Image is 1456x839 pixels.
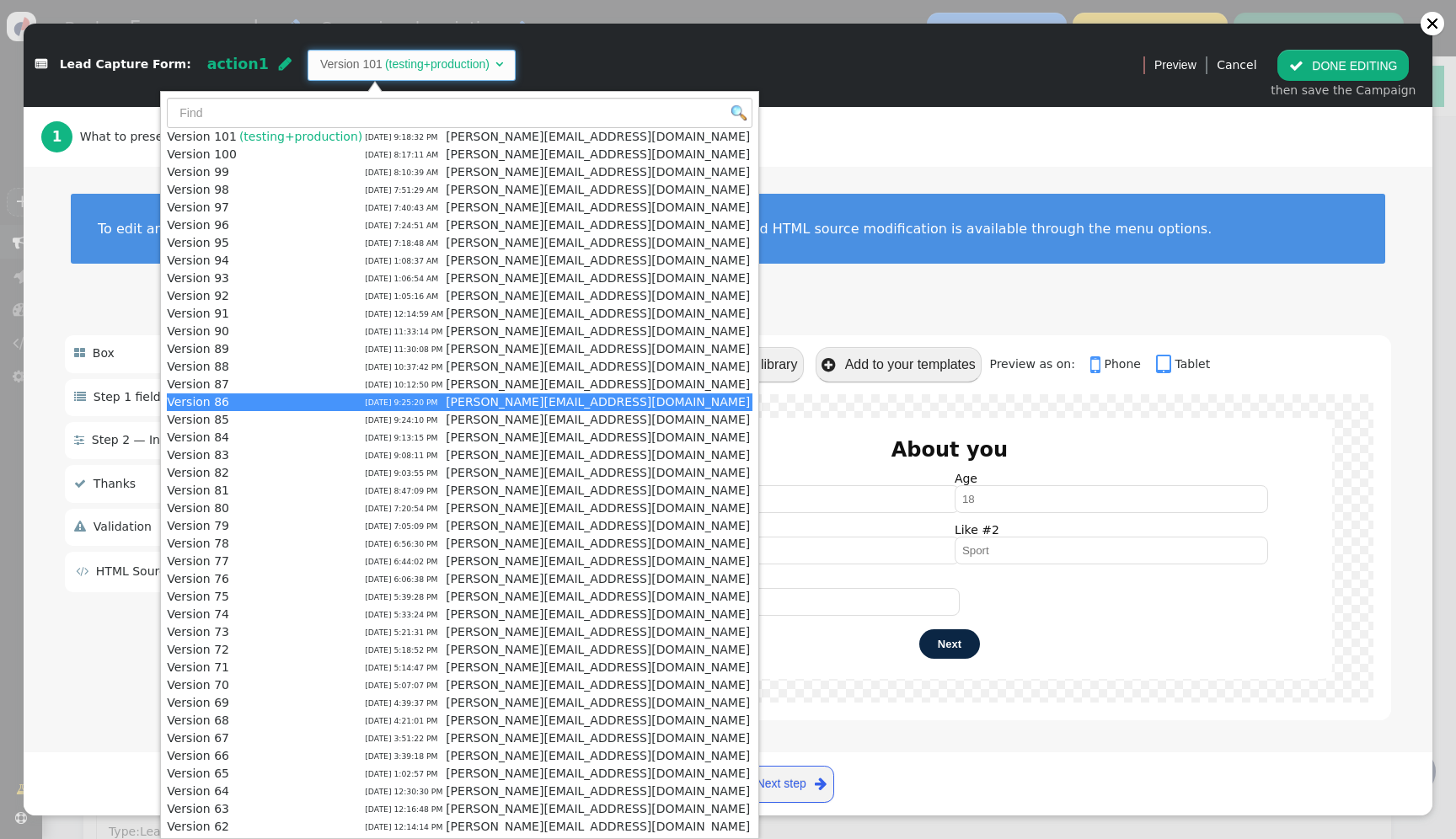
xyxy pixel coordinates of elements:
td: [PERSON_NAME][EMAIL_ADDRESS][DOMAIN_NAME] [443,305,752,323]
input: Like #1 [646,537,960,564]
div: To edit an element, simply click on it to access its customization options. For developers, advan... [98,221,1358,237]
td: [DATE] 10:12:50 PM [365,376,443,393]
span:  [815,773,827,794]
td: Version 92 [167,287,237,305]
input: Like #3 [646,588,960,616]
td: [DATE] 4:21:01 PM [365,712,443,729]
td: [DATE] 12:16:48 PM [365,800,443,818]
td: [DATE] 1:02:57 PM [365,765,443,783]
td: [DATE] 10:37:42 PM [365,358,443,376]
td: Version 68 [167,712,237,729]
td: [DATE] 7:20:54 PM [365,500,443,517]
span: What to present [80,128,182,146]
td: [PERSON_NAME][EMAIL_ADDRESS][DOMAIN_NAME] [443,729,752,747]
td: Version 94 [167,252,237,270]
td: Version 78 [167,535,237,553]
span: Lead Capture Form: [60,58,191,72]
span:  [279,56,292,72]
td: Version 73 [167,623,237,641]
span:  [495,58,503,70]
label: First name [646,472,945,513]
td: [PERSON_NAME][EMAIL_ADDRESS][DOMAIN_NAME] [443,163,752,181]
span:  [35,59,47,71]
td: [DATE] 8:47:09 PM [365,482,443,500]
td: Version 101 [167,128,237,146]
td: [DATE] 3:39:18 PM [365,747,443,765]
td: [DATE] 7:05:09 PM [365,517,443,535]
td: [DATE] 8:10:39 AM [365,163,443,181]
td: [DATE] 3:51:22 PM [365,729,443,747]
span:  [822,357,835,373]
td: [PERSON_NAME][EMAIL_ADDRESS][DOMAIN_NAME] [443,553,752,570]
td: Version 82 [167,464,237,482]
a: Phone [1090,357,1153,371]
td: [PERSON_NAME][EMAIL_ADDRESS][DOMAIN_NAME] [443,340,752,358]
font: About you [891,438,1008,462]
td: Version 98 [167,181,237,199]
input: Age [955,485,1268,513]
td: Version 85 [167,411,237,429]
label: Like #3 [646,574,945,616]
td: [DATE] 12:14:14 PM [365,818,443,836]
td: Version 66 [167,747,237,765]
td: [DATE] 9:13:15 PM [365,429,443,446]
td: [DATE] 12:30:30 PM [365,783,443,800]
td: [DATE] 1:06:54 AM [365,270,443,287]
span: Preview [1154,56,1196,74]
td: Version 75 [167,588,237,606]
td: [PERSON_NAME][EMAIL_ADDRESS][DOMAIN_NAME] [443,783,752,800]
td: [DATE] 9:08:11 PM [365,446,443,464]
td: [PERSON_NAME][EMAIL_ADDRESS][DOMAIN_NAME] [443,641,752,659]
td: [DATE] 1:08:37 AM [365,252,443,270]
td: Version 99 [167,163,237,181]
td: Version 79 [167,517,237,535]
td: [DATE] 5:21:31 PM [365,623,443,641]
td: [PERSON_NAME][EMAIL_ADDRESS][DOMAIN_NAME] [443,234,752,252]
td: [PERSON_NAME][EMAIL_ADDRESS][DOMAIN_NAME] [443,199,752,216]
td: Version 72 [167,641,237,659]
span:  [1289,59,1303,72]
td: Version 64 [167,783,237,800]
td: [DATE] 9:24:10 PM [365,411,443,429]
input: Find [167,98,752,128]
span:  [1156,353,1175,377]
td: [PERSON_NAME][EMAIL_ADDRESS][DOMAIN_NAME] [443,128,752,146]
td: [PERSON_NAME][EMAIL_ADDRESS][DOMAIN_NAME] [443,712,752,729]
td: [DATE] 9:25:20 PM [365,393,443,411]
td: [PERSON_NAME][EMAIL_ADDRESS][DOMAIN_NAME] [443,411,752,429]
td: [PERSON_NAME][EMAIL_ADDRESS][DOMAIN_NAME] [443,376,752,393]
label: Age [955,472,1253,513]
button: Next [919,629,980,659]
span:  [74,391,86,403]
td: [PERSON_NAME][EMAIL_ADDRESS][DOMAIN_NAME] [443,181,752,199]
td: [DATE] 5:07:07 PM [365,676,443,694]
td: Version 88 [167,358,237,376]
td: [DATE] 7:18:48 AM [365,234,443,252]
td: [DATE] 5:39:28 PM [365,588,443,606]
td: Version 97 [167,199,237,216]
td: Version 69 [167,694,237,712]
td: Version 91 [167,305,237,323]
td: Version 65 [167,765,237,783]
span: action1 [207,56,269,72]
td: [PERSON_NAME][EMAIL_ADDRESS][DOMAIN_NAME] [443,535,752,553]
td: Version 81 [167,482,237,500]
td: Version 83 [167,446,237,464]
span: Thanks [94,477,136,490]
td: [DATE] 11:30:08 PM [365,340,443,358]
td: Version 95 [167,234,237,252]
td: Version 89 [167,340,237,358]
td: [PERSON_NAME][EMAIL_ADDRESS][DOMAIN_NAME] [443,287,752,305]
td: [PERSON_NAME][EMAIL_ADDRESS][DOMAIN_NAME] [443,517,752,535]
td: [PERSON_NAME][EMAIL_ADDRESS][DOMAIN_NAME] [443,323,752,340]
td: [DATE] 5:33:24 PM [365,606,443,623]
td: [DATE] 8:17:11 AM [365,146,443,163]
span: Preview as on: [989,357,1086,371]
td: Version 93 [167,270,237,287]
td: Version 96 [167,216,237,234]
td: (testing+production) [237,128,365,146]
font: Next [938,638,961,650]
td: Version 67 [167,729,237,747]
td: [PERSON_NAME][EMAIL_ADDRESS][DOMAIN_NAME] [443,659,752,676]
td: Version 62 [167,818,237,836]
